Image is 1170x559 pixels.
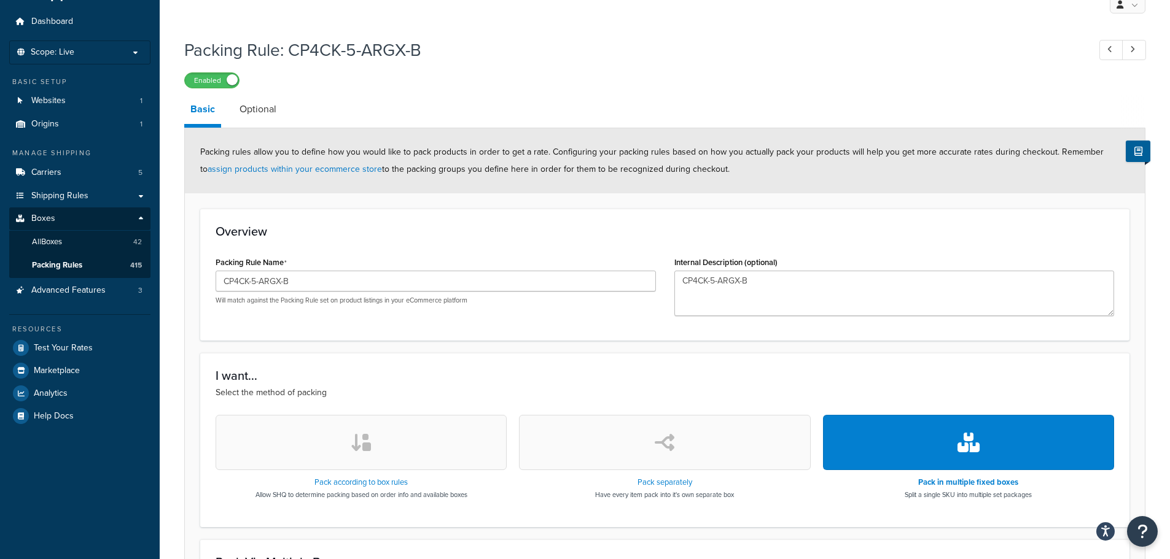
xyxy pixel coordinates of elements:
[255,478,467,487] h3: Pack according to box rules
[1127,516,1158,547] button: Open Resource Center
[133,237,142,247] span: 42
[9,10,150,33] a: Dashboard
[185,73,239,88] label: Enabled
[595,478,734,487] h3: Pack separately
[184,94,221,128] a: Basic
[9,254,150,277] li: Packing Rules
[130,260,142,271] span: 415
[200,145,1104,175] span: Packing rules allow you to define how you would like to pack products in order to get a rate. Con...
[31,191,88,201] span: Shipping Rules
[184,38,1077,62] h1: Packing Rule: CP4CK-5-ARGX-B
[31,285,106,296] span: Advanced Features
[255,490,467,499] p: Allow SHQ to determine packing based on order info and available boxes
[9,207,150,277] li: Boxes
[140,119,142,129] span: 1
[31,17,73,27] span: Dashboard
[905,490,1032,499] p: Split a single SKU into multiple set packages
[9,161,150,184] li: Carriers
[216,296,656,305] p: Will match against the Packing Rule set on product listings in your eCommerce platform
[34,343,93,353] span: Test Your Rates
[138,285,142,296] span: 3
[9,279,150,302] a: Advanced Features3
[216,258,287,268] label: Packing Rule Name
[32,260,82,271] span: Packing Rules
[1099,40,1123,60] a: Previous Record
[34,411,74,422] span: Help Docs
[9,161,150,184] a: Carriers5
[34,366,80,376] span: Marketplace
[9,405,150,427] a: Help Docs
[674,271,1115,316] textarea: CP4CK-5-ARGX-B
[9,382,150,404] a: Analytics
[140,96,142,106] span: 1
[31,214,55,224] span: Boxes
[216,225,1114,238] h3: Overview
[31,96,66,106] span: Websites
[9,337,150,359] a: Test Your Rates
[9,324,150,334] div: Resources
[9,113,150,136] li: Origins
[9,231,150,253] a: AllBoxes42
[31,168,61,178] span: Carriers
[9,90,150,112] li: Websites
[595,490,734,499] p: Have every item pack into it's own separate box
[34,388,68,399] span: Analytics
[31,119,59,129] span: Origins
[905,478,1032,487] h3: Pack in multiple fixed boxes
[9,113,150,136] a: Origins1
[9,148,150,158] div: Manage Shipping
[31,47,74,58] span: Scope: Live
[9,254,150,277] a: Packing Rules415
[216,369,1114,382] h3: I want...
[233,94,283,124] a: Optional
[1122,40,1146,60] a: Next Record
[9,90,150,112] a: Websites1
[1126,141,1150,162] button: Show Help Docs
[9,279,150,302] li: Advanced Features
[138,168,142,178] span: 5
[9,185,150,207] a: Shipping Rules
[208,163,382,175] a: assign products within your ecommerce store
[32,237,62,247] span: All Boxes
[674,258,778,267] label: Internal Description (optional)
[9,207,150,230] a: Boxes
[216,386,1114,399] p: Select the method of packing
[9,360,150,382] a: Marketplace
[9,77,150,87] div: Basic Setup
